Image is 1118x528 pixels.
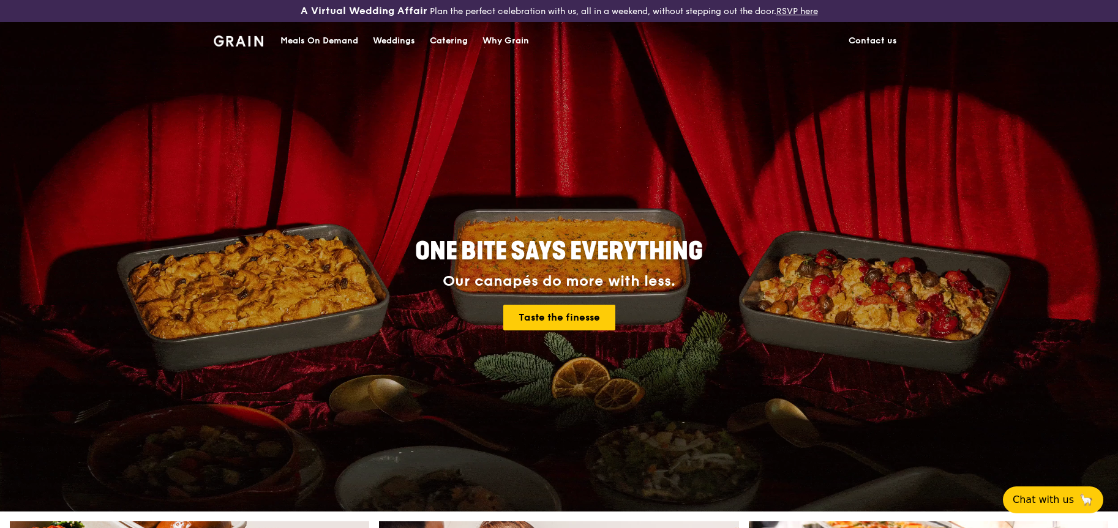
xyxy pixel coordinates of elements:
[422,23,475,59] a: Catering
[475,23,536,59] a: Why Grain
[776,6,818,17] a: RSVP here
[841,23,904,59] a: Contact us
[1003,486,1103,513] button: Chat with us🦙
[280,23,358,59] div: Meals On Demand
[366,23,422,59] a: Weddings
[1079,493,1094,507] span: 🦙
[373,23,415,59] div: Weddings
[339,273,779,290] div: Our canapés do more with less.
[430,23,468,59] div: Catering
[214,35,263,46] img: Grain
[301,5,427,17] h3: A Virtual Wedding Affair
[1013,493,1074,507] span: Chat with us
[206,5,912,17] div: Plan the perfect celebration with us, all in a weekend, without stepping out the door.
[214,21,263,58] a: GrainGrain
[482,23,529,59] div: Why Grain
[415,237,703,266] span: ONE BITE SAYS EVERYTHING
[503,305,615,330] a: Taste the finesse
